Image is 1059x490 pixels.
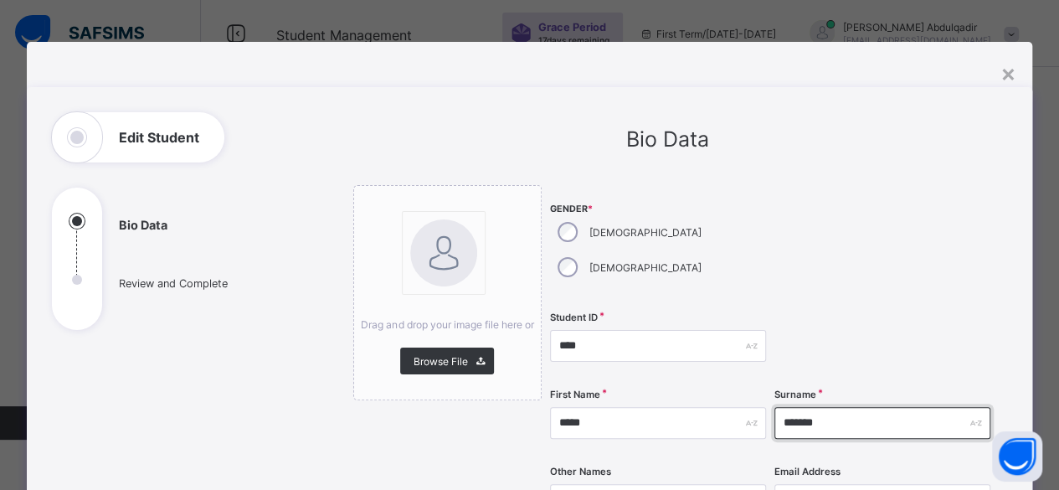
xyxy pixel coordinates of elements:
[626,126,709,152] span: Bio Data
[353,185,542,400] div: bannerImageDrag and drop your image file here orBrowse File
[550,312,598,323] label: Student ID
[589,261,702,274] label: [DEMOGRAPHIC_DATA]
[550,204,766,214] span: Gender
[550,466,611,477] label: Other Names
[361,318,533,331] span: Drag and drop your image file here or
[774,466,841,477] label: Email Address
[774,389,816,400] label: Surname
[413,355,467,368] span: Browse File
[119,131,199,144] h1: Edit Student
[410,219,477,286] img: bannerImage
[992,431,1042,482] button: Open asap
[589,226,702,239] label: [DEMOGRAPHIC_DATA]
[550,389,600,400] label: First Name
[1000,59,1015,87] div: ×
